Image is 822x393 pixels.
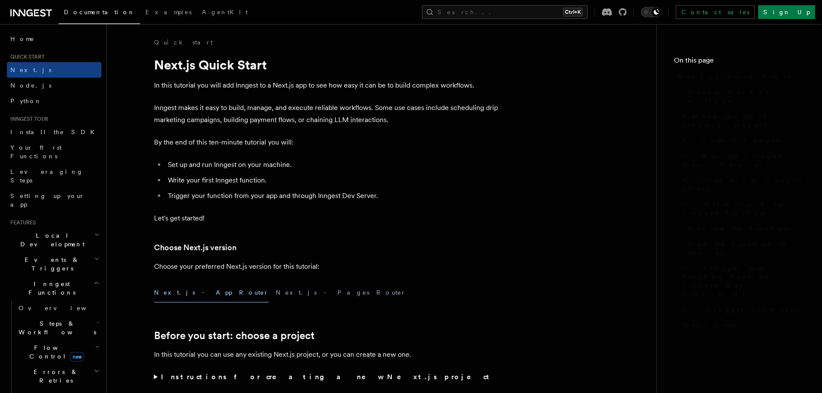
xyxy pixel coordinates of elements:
[10,97,42,104] span: Python
[59,3,140,24] a: Documentation
[7,164,101,188] a: Leveraging Steps
[7,252,101,276] button: Events & Triggers
[10,129,100,135] span: Install the SDK
[679,318,805,333] a: Next Steps
[7,62,101,78] a: Next.js
[679,148,805,173] a: 2. Run the Inngest Dev Server
[140,3,197,23] a: Examples
[7,228,101,252] button: Local Development
[641,7,661,17] button: Toggle dark mode
[679,261,805,302] a: 5. Trigger your function from the Inngest Dev Server UI
[197,3,253,23] a: AgentKit
[154,283,269,302] button: Next.js - App Router
[7,78,101,93] a: Node.js
[7,219,36,226] span: Features
[165,190,499,202] li: Trigger your function from your app and through Inngest Dev Server.
[15,364,101,388] button: Errors & Retries
[15,319,96,336] span: Steps & Workflows
[683,136,780,145] span: 1. Install Inngest
[154,242,236,254] a: Choose Next.js version
[10,82,51,89] span: Node.js
[15,368,94,385] span: Errors & Retries
[677,72,791,81] span: Next.js Quick Start
[683,264,805,299] span: 5. Trigger your function from the Inngest Dev Server UI
[758,5,815,19] a: Sign Up
[15,340,101,364] button: Flow Controlnew
[10,66,51,73] span: Next.js
[688,88,805,105] span: Choose Next.js version
[684,236,805,261] a: Add the function to serve()
[7,280,93,297] span: Inngest Functions
[7,53,44,60] span: Quick start
[676,5,755,19] a: Contact sales
[161,373,493,381] strong: Instructions for creating a new Next.js project
[683,305,800,314] span: 6. Trigger from code
[674,69,805,85] a: Next.js Quick Start
[674,55,805,69] h4: On this page
[684,85,805,109] a: Choose Next.js version
[154,79,499,91] p: In this tutorial you will add Inngest to a Next.js app to see how easy it can be to build complex...
[679,197,805,221] a: 4. Write your first Inngest function
[154,136,499,148] p: By the end of this ten-minute tutorial you will:
[154,330,315,342] a: Before you start: choose a project
[7,231,94,248] span: Local Development
[679,133,805,148] a: 1. Install Inngest
[154,57,499,72] h1: Next.js Quick Start
[165,174,499,186] li: Write your first Inngest function.
[154,261,499,273] p: Choose your preferred Next.js version for this tutorial:
[684,221,805,236] a: Define the function
[7,140,101,164] a: Your first Functions
[19,305,107,311] span: Overview
[7,188,101,212] a: Setting up your app
[7,93,101,109] a: Python
[154,102,499,126] p: Inngest makes it easy to build, manage, and execute reliable workflows. Some use cases include sc...
[15,300,101,316] a: Overview
[688,240,805,257] span: Add the function to serve()
[688,224,791,233] span: Define the function
[679,302,805,318] a: 6. Trigger from code
[15,316,101,340] button: Steps & Workflows
[7,31,101,47] a: Home
[145,9,192,16] span: Examples
[7,124,101,140] a: Install the SDK
[683,176,805,193] span: 3. Create an Inngest client
[64,9,135,16] span: Documentation
[10,35,35,43] span: Home
[165,159,499,171] li: Set up and run Inngest on your machine.
[422,5,588,19] button: Search...Ctrl+K
[10,144,62,160] span: Your first Functions
[15,343,95,361] span: Flow Control
[683,152,805,169] span: 2. Run the Inngest Dev Server
[10,168,83,184] span: Leveraging Steps
[7,116,48,123] span: Inngest tour
[70,352,84,362] span: new
[10,192,85,208] span: Setting up your app
[683,200,805,217] span: 4. Write your first Inngest function
[683,321,737,330] span: Next Steps
[7,276,101,300] button: Inngest Functions
[202,9,248,16] span: AgentKit
[679,109,805,133] a: Before you start: choose a project
[276,283,406,302] button: Next.js - Pages Router
[154,349,499,361] p: In this tutorial you can use any existing Next.js project, or you can create a new one.
[7,255,94,273] span: Events & Triggers
[154,38,213,47] a: Quick start
[683,112,805,129] span: Before you start: choose a project
[154,212,499,224] p: Let's get started!
[679,173,805,197] a: 3. Create an Inngest client
[154,371,499,383] summary: Instructions for creating a new Next.js project
[563,8,583,16] kbd: Ctrl+K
